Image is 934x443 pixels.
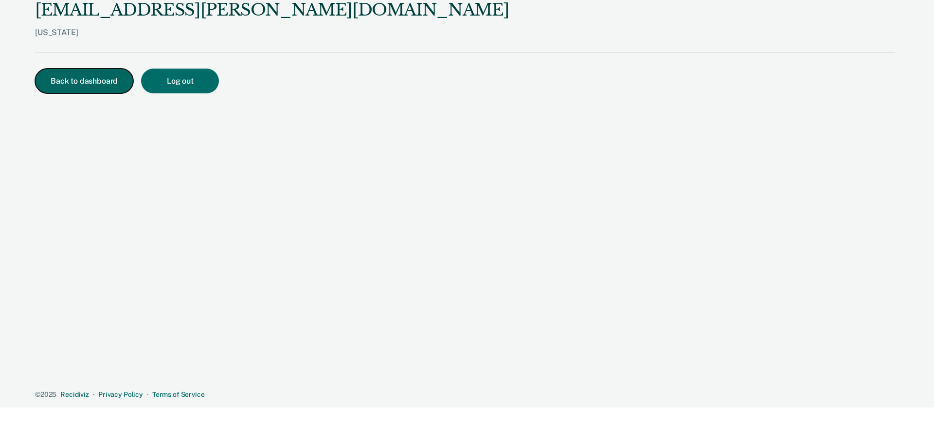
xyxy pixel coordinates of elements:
a: Privacy Policy [98,390,143,398]
div: [US_STATE] [35,28,509,53]
a: Terms of Service [152,390,205,398]
a: Recidiviz [60,390,89,398]
button: Log out [141,69,219,93]
span: © 2025 [35,390,56,398]
div: · · [35,390,895,399]
a: Back to dashboard [35,77,141,85]
button: Back to dashboard [35,69,133,93]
